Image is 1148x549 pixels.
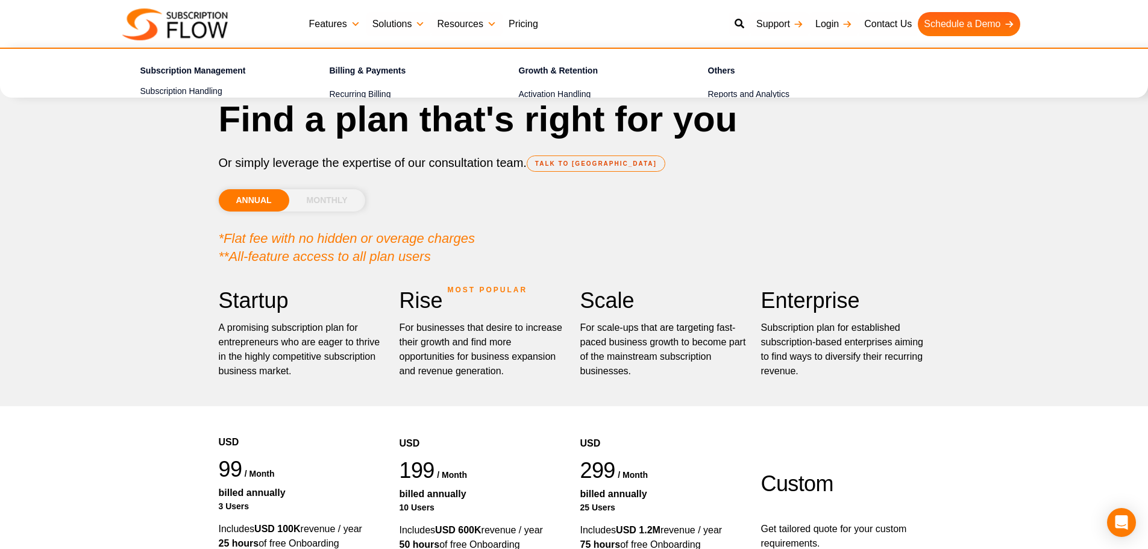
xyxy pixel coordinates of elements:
span: / month [437,470,467,480]
div: USD [580,400,749,457]
a: Activation Handling [519,87,666,102]
a: Support [750,12,809,36]
h4: Growth & Retention [519,64,666,81]
h4: Billing & Payments [330,64,477,81]
strong: USD 100K [254,524,300,534]
div: Open Intercom Messenger [1107,508,1136,537]
div: 10 Users [400,501,568,514]
span: 199 [400,458,434,483]
h2: Scale [580,287,749,315]
img: Subscriptionflow [122,8,228,40]
strong: 25 hours [219,538,259,548]
div: Billed Annually [400,487,568,501]
h4: Subscription Management [140,64,287,81]
span: MOST POPULAR [448,276,528,304]
span: 99 [219,457,242,482]
a: Schedule a Demo [918,12,1020,36]
a: Pricing [503,12,544,36]
a: Subscription Handling [140,84,287,99]
strong: USD 1.2M [616,525,660,535]
li: ANNUAL [219,189,289,212]
em: *Flat fee with no hidden or overage charges [219,231,475,246]
a: Login [809,12,858,36]
p: Subscription plan for established subscription-based enterprises aiming to find ways to diversify... [761,321,930,378]
div: 3 Users [219,500,387,513]
div: USD [219,399,387,456]
span: 299 [580,458,615,483]
span: Custom [761,471,833,496]
span: / month [245,469,275,478]
span: Reports and Analytics [708,88,789,101]
div: Billed Annually [580,487,749,501]
a: Features [303,12,366,36]
h2: Startup [219,287,387,315]
li: MONTHLY [289,189,365,212]
h2: Rise [400,287,568,315]
a: Recurring Billing [330,87,477,102]
div: 25 Users [580,501,749,514]
a: Contact Us [858,12,918,36]
p: Or simply leverage the expertise of our consultation team. [219,154,930,172]
div: For businesses that desire to increase their growth and find more opportunities for business expa... [400,321,568,378]
div: USD [400,400,568,457]
div: For scale-ups that are targeting fast-paced business growth to become part of the mainstream subs... [580,321,749,378]
span: / month [618,470,648,480]
a: Reports and Analytics [708,87,855,102]
a: TALK TO [GEOGRAPHIC_DATA] [527,155,665,172]
h2: Enterprise [761,287,930,315]
a: Solutions [366,12,431,36]
h4: Others [708,64,855,81]
p: A promising subscription plan for entrepreneurs who are eager to thrive in the highly competitive... [219,321,387,378]
span: Recurring Billing [330,88,391,101]
em: **All-feature access to all plan users [219,249,431,264]
strong: USD 600K [435,525,481,535]
a: Resources [431,12,502,36]
h1: Find a plan that's right for you [219,96,930,142]
div: Billed Annually [219,486,387,500]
